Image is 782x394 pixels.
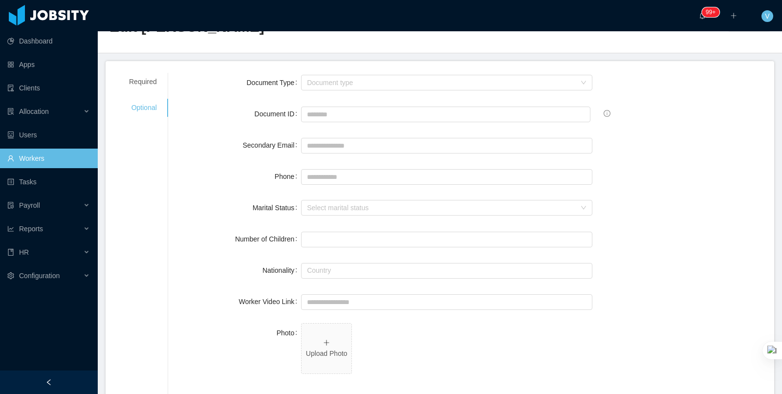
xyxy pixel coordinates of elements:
[302,324,351,373] span: icon: plusUpload Photo
[581,205,586,212] i: icon: down
[19,248,29,256] span: HR
[19,272,60,280] span: Configuration
[239,298,301,306] label: Worker Video Link
[305,349,348,359] p: Upload Photo
[19,201,40,209] span: Payroll
[7,172,90,192] a: icon: profileTasks
[7,149,90,168] a: icon: userWorkers
[702,7,719,17] sup: 900
[301,138,592,153] input: Secondary Email
[242,141,301,149] label: Secondary Email
[307,78,576,88] div: Document type
[301,232,592,247] input: Number of Children
[117,73,169,91] div: Required
[255,110,302,118] label: Document ID
[730,12,737,19] i: icon: plus
[699,12,706,19] i: icon: bell
[19,108,49,115] span: Allocation
[117,99,169,117] div: Optional
[7,55,90,74] a: icon: appstoreApps
[277,329,301,337] label: Photo
[7,108,14,115] i: icon: solution
[301,294,592,310] input: Worker Video Link
[19,225,43,233] span: Reports
[7,31,90,51] a: icon: pie-chartDashboard
[307,203,576,213] div: Select marital status
[301,107,590,122] input: Document ID
[604,110,610,117] span: info-circle
[7,249,14,256] i: icon: book
[262,266,301,274] label: Nationality
[7,202,14,209] i: icon: file-protect
[235,235,301,243] label: Number of Children
[301,169,592,185] input: Phone
[7,125,90,145] a: icon: robotUsers
[765,10,769,22] span: V
[7,272,14,279] i: icon: setting
[7,225,14,232] i: icon: line-chart
[7,78,90,98] a: icon: auditClients
[275,173,301,180] label: Phone
[253,204,301,212] label: Marital Status
[247,79,302,87] label: Document Type
[323,339,330,346] i: icon: plus
[581,80,586,87] i: icon: down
